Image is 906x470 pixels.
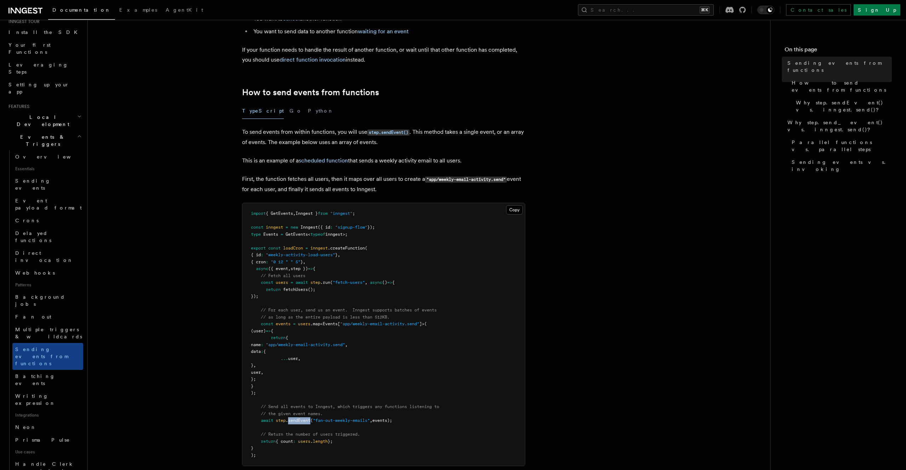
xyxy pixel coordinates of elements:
[757,6,774,14] button: Toggle dark mode
[352,211,355,216] span: ;
[166,7,203,13] span: AgentKit
[6,104,29,109] span: Features
[345,342,348,347] span: ,
[251,252,261,257] span: { id
[12,163,83,174] span: Essentials
[308,266,313,271] span: =>
[242,174,525,194] p: First, the function fetches all users, then it maps over all users to create a event for each use...
[320,280,330,285] span: .run
[261,349,263,354] span: :
[15,154,88,160] span: Overview
[12,446,83,458] span: Use cases
[12,214,83,227] a: Crons
[12,150,83,163] a: Overview
[281,232,283,237] span: =
[293,439,296,444] span: :
[115,2,161,19] a: Examples
[251,246,266,251] span: export
[310,232,325,237] span: typeof
[787,59,892,74] span: Sending events from functions
[358,28,409,35] a: waiting for an event
[242,156,525,166] p: This is an example of a that sends a weekly activity email to all users.
[242,127,525,147] p: To send events from within functions, you will use . This method takes a single event, or an arra...
[12,434,83,446] a: Prisma Pulse
[253,363,256,368] span: ,
[300,259,303,264] span: }
[261,321,273,326] span: const
[12,409,83,421] span: Integrations
[12,194,83,214] a: Event payload format
[15,437,70,443] span: Prisma Pulse
[261,342,263,347] span: :
[308,103,334,119] button: Python
[392,280,395,285] span: {
[251,294,258,299] span: });
[419,321,427,326] span: ]>(
[266,342,345,347] span: "app/weekly-email-activity.send"
[12,227,83,247] a: Delayed functions
[15,424,36,430] span: Neon
[251,377,256,382] span: };
[313,418,370,423] span: "fan-out-weekly-emails"
[700,6,710,13] kbd: ⌘K
[268,246,281,251] span: const
[15,198,82,211] span: Event payload format
[796,99,892,113] span: Why step.sendEvent() vs. inngest.send()?
[299,157,348,164] a: scheduled function
[370,418,372,423] span: ,
[276,280,288,285] span: users
[276,439,293,444] span: { count
[296,280,308,285] span: await
[12,390,83,409] a: Writing expression
[261,315,390,320] span: // as long as the entire payload is less than 512KB.
[286,418,310,423] span: .sendEvent
[330,211,352,216] span: "inngest"
[261,418,273,423] span: await
[506,205,523,214] button: Copy
[251,328,266,333] span: (user)
[161,2,207,19] a: AgentKit
[15,218,39,223] span: Crons
[787,119,892,133] span: Why step.send_event() vs. inngest.send()?
[291,266,308,271] span: step })
[367,128,409,135] a: step.sendEvent()
[266,287,281,292] span: return
[785,45,892,57] h4: On this page
[266,252,335,257] span: "weekly-activity-load-users"
[261,280,273,285] span: const
[387,280,392,285] span: =>
[325,232,348,237] span: inngest>;
[298,356,300,361] span: ,
[12,310,83,323] a: Fan out
[310,418,313,423] span: (
[320,321,323,326] span: <
[242,87,379,97] a: How to send events from functions
[276,321,291,326] span: events
[6,58,83,78] a: Leveraging Steps
[283,287,308,292] span: fetchUsers
[12,174,83,194] a: Sending events
[15,250,73,263] span: Direct invocation
[15,373,55,386] span: Batching events
[48,2,115,20] a: Documentation
[792,139,892,153] span: Parallel functions vs. parallel steps
[318,225,330,230] span: ({ id
[263,232,278,237] span: Events
[6,111,83,131] button: Local Development
[365,280,367,285] span: ,
[8,29,82,35] span: Install the SDK
[578,4,714,16] button: Search...⌘K
[266,328,271,333] span: =>
[303,259,305,264] span: ,
[266,259,268,264] span: :
[261,411,323,416] span: // the given event names.
[242,103,284,119] button: TypeScript
[6,19,40,24] span: Inngest tour
[310,246,328,251] span: inngest
[286,232,308,237] span: GetEvents
[261,439,276,444] span: return
[15,346,68,366] span: Sending events from functions
[6,39,83,58] a: Your first Functions
[330,225,333,230] span: :
[251,342,261,347] span: name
